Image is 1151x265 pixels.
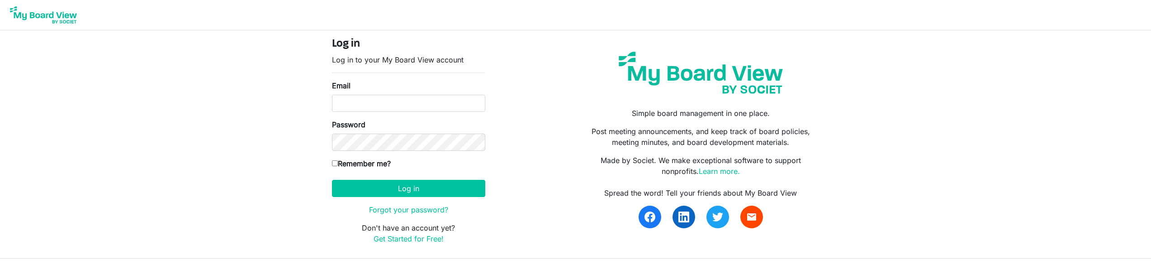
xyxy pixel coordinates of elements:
p: Simple board management in one place. [582,108,819,119]
h4: Log in [332,38,485,51]
img: facebook.svg [644,212,655,222]
span: email [746,212,757,222]
label: Password [332,119,365,130]
img: my-board-view-societ.svg [612,45,790,101]
input: Remember me? [332,160,338,166]
p: Log in to your My Board View account [332,54,485,65]
p: Made by Societ. We make exceptional software to support nonprofits. [582,155,819,177]
a: Learn more. [699,167,740,176]
button: Log in [332,180,485,197]
img: linkedin.svg [678,212,689,222]
a: email [740,206,763,228]
p: Don't have an account yet? [332,222,485,244]
img: My Board View Logo [7,4,80,26]
div: Spread the word! Tell your friends about My Board View [582,188,819,198]
p: Post meeting announcements, and keep track of board policies, meeting minutes, and board developm... [582,126,819,148]
a: Get Started for Free! [374,234,444,243]
a: Forgot your password? [369,205,448,214]
label: Remember me? [332,158,391,169]
img: twitter.svg [712,212,723,222]
label: Email [332,80,351,91]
